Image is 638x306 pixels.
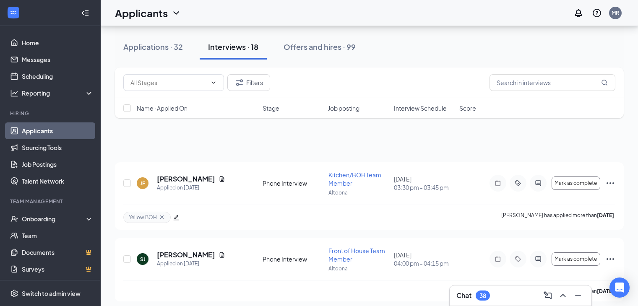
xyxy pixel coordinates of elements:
span: Name · Applied On [137,104,187,112]
b: [DATE] [597,288,614,294]
div: Team Management [10,198,92,205]
span: Front of House Team Member [328,247,385,263]
h5: [PERSON_NAME] [157,250,215,259]
input: Search in interviews [490,74,615,91]
div: Phone Interview [263,179,323,187]
span: Interview Schedule [394,104,447,112]
button: Filter Filters [227,74,270,91]
div: [DATE] [394,251,454,267]
div: SJ [140,256,146,263]
b: [DATE] [597,212,614,218]
svg: UserCheck [10,215,18,223]
svg: ComposeMessage [543,290,553,301]
svg: ChevronUp [558,290,568,301]
span: Mark as complete [555,180,597,186]
span: Mark as complete [555,256,597,262]
div: JF [140,180,145,187]
svg: Minimize [573,290,583,301]
svg: Settings [10,289,18,298]
svg: Document [219,176,225,182]
input: All Stages [130,78,207,87]
span: Score [459,104,476,112]
svg: Collapse [81,9,89,17]
svg: WorkstreamLogo [9,8,18,17]
svg: Tag [513,256,523,262]
svg: ChevronDown [210,79,217,86]
span: 04:00 pm - 04:15 pm [394,259,454,267]
div: Onboarding [22,215,86,223]
a: Applicants [22,122,94,139]
svg: QuestionInfo [592,8,602,18]
a: SurveysCrown [22,261,94,277]
span: edit [173,215,179,220]
a: Scheduling [22,68,94,85]
div: Switch to admin view [22,289,81,298]
a: Team [22,227,94,244]
a: Home [22,34,94,51]
p: Altoona [328,189,389,196]
span: Stage [263,104,279,112]
button: ComposeMessage [541,289,555,302]
div: Interviews · 18 [208,41,258,52]
svg: Note [493,180,503,187]
a: DocumentsCrown [22,244,94,261]
h1: Applicants [115,6,168,20]
svg: Ellipses [605,254,615,264]
div: MR [612,9,619,16]
div: Offers and hires · 99 [284,41,356,52]
button: Mark as complete [552,252,600,266]
svg: Cross [159,214,165,220]
svg: ChevronDown [171,8,181,18]
div: Applied on [DATE] [157,259,225,268]
svg: Note [493,256,503,262]
svg: ActiveChat [533,180,543,187]
span: Kitchen/BOH Team Member [328,171,381,187]
svg: ActiveTag [513,180,523,187]
a: Messages [22,51,94,68]
div: Applications · 32 [123,41,183,52]
div: [DATE] [394,175,454,192]
div: 38 [479,292,486,299]
a: Sourcing Tools [22,139,94,156]
button: ChevronUp [556,289,570,302]
p: Altoona [328,265,389,272]
div: Hiring [10,110,92,117]
button: Mark as complete [552,176,600,190]
span: Yellow BOH [129,214,157,221]
button: Minimize [571,289,585,302]
div: Phone Interview [263,255,323,263]
h5: [PERSON_NAME] [157,174,215,184]
span: 03:30 pm - 03:45 pm [394,183,454,192]
svg: Notifications [573,8,583,18]
p: [PERSON_NAME] has applied more than . [501,212,615,223]
a: Job Postings [22,156,94,173]
svg: Filter [234,78,245,88]
h3: Chat [456,291,471,300]
svg: Document [219,252,225,258]
svg: Ellipses [605,178,615,188]
svg: Analysis [10,89,18,97]
span: Job posting [328,104,359,112]
svg: MagnifyingGlass [601,79,608,86]
svg: ActiveChat [533,256,543,262]
div: Applied on [DATE] [157,184,225,192]
div: Open Intercom Messenger [609,277,630,298]
a: Talent Network [22,173,94,189]
div: Reporting [22,89,94,97]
